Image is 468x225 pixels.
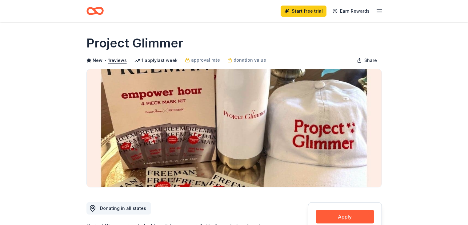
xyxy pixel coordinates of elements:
[352,54,382,67] button: Share
[100,206,146,211] span: Donating in all states
[316,210,374,223] button: Apply
[234,56,266,64] span: donation value
[108,57,127,64] button: 1reviews
[227,56,266,64] a: donation value
[281,6,326,17] a: Start free trial
[329,6,373,17] a: Earn Rewards
[364,57,377,64] span: Share
[134,57,178,64] div: 1 apply last week
[87,69,382,187] img: Image for Project Glimmer
[191,56,220,64] span: approval rate
[86,4,104,18] a: Home
[93,57,102,64] span: New
[185,56,220,64] a: approval rate
[86,35,183,52] h1: Project Glimmer
[104,58,106,63] span: •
